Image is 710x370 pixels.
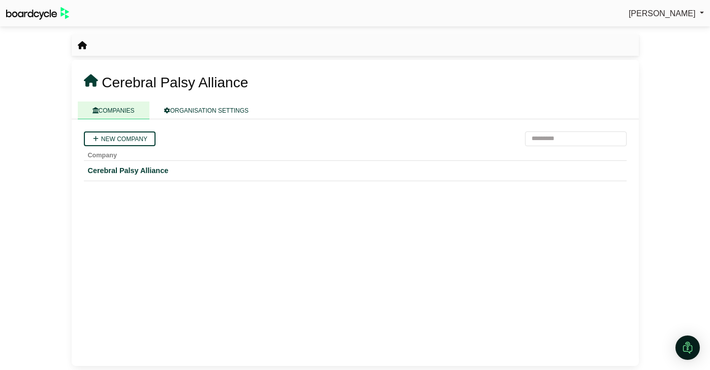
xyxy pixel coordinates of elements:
[149,102,263,119] a: ORGANISATION SETTINGS
[84,146,627,161] th: Company
[88,165,623,177] a: Cerebral Palsy Alliance
[675,335,700,360] div: Open Intercom Messenger
[78,39,87,52] nav: breadcrumb
[78,102,149,119] a: COMPANIES
[6,7,69,20] img: BoardcycleBlackGreen-aaafeed430059cb809a45853b8cf6d952af9d84e6e89e1f1685b34bfd5cb7d64.svg
[629,7,704,20] a: [PERSON_NAME]
[629,9,696,18] span: [PERSON_NAME]
[102,75,248,90] span: Cerebral Palsy Alliance
[84,131,156,146] a: New company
